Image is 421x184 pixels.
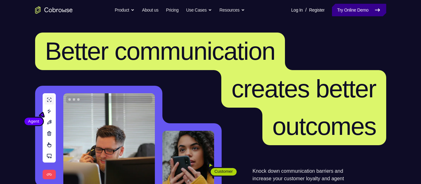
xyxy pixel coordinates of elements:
[35,6,73,14] a: Go to the home page
[219,4,245,16] button: Resources
[231,75,376,103] span: creates better
[142,4,158,16] a: About us
[272,112,376,140] span: outcomes
[332,4,386,16] a: Try Online Demo
[45,37,275,65] span: Better communication
[305,6,307,14] span: /
[291,4,303,16] a: Log In
[186,4,212,16] button: Use Cases
[166,4,178,16] a: Pricing
[115,4,134,16] button: Product
[309,4,324,16] a: Register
